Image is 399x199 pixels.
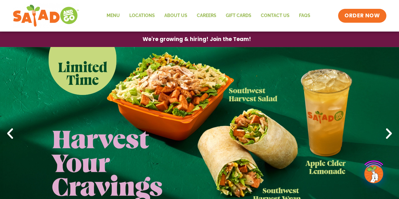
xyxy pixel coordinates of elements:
div: Previous slide [3,127,17,141]
span: ORDER NOW [344,12,380,20]
a: GIFT CARDS [221,9,256,23]
a: FAQs [294,9,315,23]
a: Menu [102,9,125,23]
a: Locations [125,9,160,23]
a: Contact Us [256,9,294,23]
a: Careers [192,9,221,23]
div: Next slide [382,127,396,141]
span: We're growing & hiring! Join the Team! [143,37,251,42]
img: new-SAG-logo-768×292 [13,3,79,28]
a: We're growing & hiring! Join the Team! [133,32,261,47]
a: About Us [160,9,192,23]
a: ORDER NOW [338,9,386,23]
nav: Menu [102,9,315,23]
